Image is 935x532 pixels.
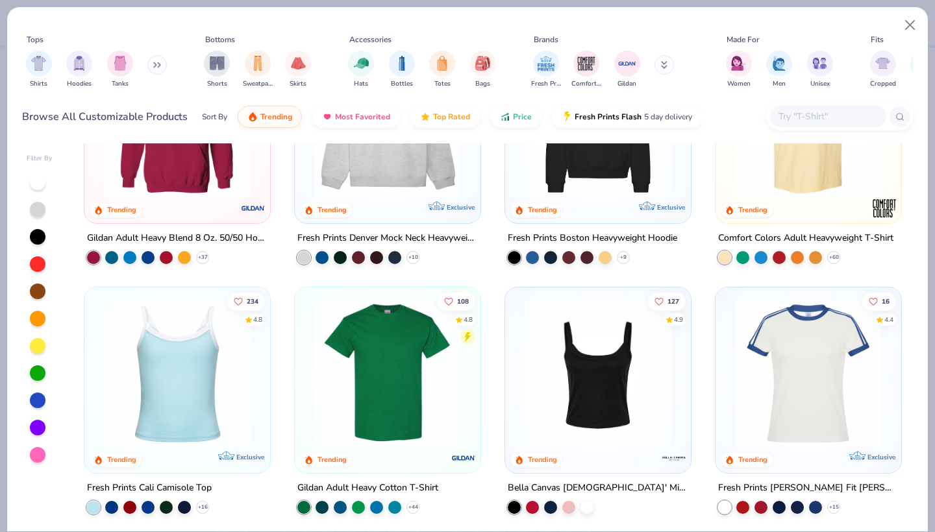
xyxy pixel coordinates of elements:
img: e5540c4d-e74a-4e58-9a52-192fe86bec9f [729,300,888,447]
span: Fresh Prints Flash [575,112,642,122]
div: Bottoms [205,34,235,45]
div: filter for Bottles [389,51,415,89]
button: Like [438,292,475,310]
button: filter button [807,51,833,89]
img: 91acfc32-fd48-4d6b-bdad-a4c1a30ac3fc [518,51,678,197]
span: Cropped [870,79,896,89]
button: filter button [389,51,415,89]
button: Most Favorited [312,106,400,128]
span: Shirts [30,79,47,89]
button: filter button [285,51,311,89]
span: Trending [260,112,292,122]
button: Close [898,13,923,38]
div: Made For [727,34,759,45]
div: 4.4 [884,315,893,324]
div: Fresh Prints Boston Heavyweight Hoodie [508,230,677,247]
span: Totes [434,79,451,89]
div: Fresh Prints [PERSON_NAME] Fit [PERSON_NAME] Shirt with Stripes [718,479,899,496]
img: Fresh Prints Image [536,54,556,73]
span: Unisex [810,79,830,89]
span: 127 [667,298,679,304]
div: Gildan Adult Heavy Cotton T-Shirt [297,479,438,496]
button: filter button [204,51,230,89]
button: filter button [614,51,640,89]
span: Price [513,112,532,122]
span: 5 day delivery [644,110,692,125]
span: Bags [475,79,490,89]
span: Comfort Colors [571,79,601,89]
span: Tanks [112,79,129,89]
div: filter for Shorts [204,51,230,89]
div: Comfort Colors Adult Heavyweight T-Shirt [718,230,893,247]
span: Gildan [617,79,636,89]
div: filter for Shirts [26,51,52,89]
span: 16 [882,298,890,304]
div: Bella Canvas [DEMOGRAPHIC_DATA]' Micro Ribbed Scoop Tank [508,479,688,496]
button: filter button [107,51,133,89]
span: Most Favorited [335,112,390,122]
button: filter button [766,51,792,89]
div: filter for Bags [470,51,496,89]
span: Men [773,79,786,89]
div: Gildan Adult Heavy Blend 8 Oz. 50/50 Hooded Sweatshirt [87,230,268,247]
img: Bella + Canvas logo [661,444,687,470]
div: filter for Tanks [107,51,133,89]
img: Sweatpants Image [251,56,265,71]
img: 8af284bf-0d00-45ea-9003-ce4b9a3194ad [518,300,678,447]
img: most_fav.gif [322,112,332,122]
div: 4.8 [464,315,473,324]
div: filter for Totes [429,51,455,89]
span: Exclusive [657,203,685,212]
img: Gildan logo [240,195,266,221]
button: filter button [348,51,374,89]
div: Filter By [27,154,53,163]
img: Women Image [731,56,746,71]
div: filter for Hoodies [66,51,92,89]
span: 108 [457,298,469,304]
div: Fresh Prints Denver Mock Neck Heavyweight Sweatshirt [297,230,478,247]
div: 4.9 [674,315,683,324]
div: filter for Women [726,51,752,89]
img: 01756b78-01f6-4cc6-8d8a-3c30c1a0c8ac [97,51,257,197]
button: Top Rated [410,106,480,128]
img: Comfort Colors Image [577,54,596,73]
div: filter for Sweatpants [243,51,273,89]
button: filter button [66,51,92,89]
img: trending.gif [247,112,258,122]
img: Skirts Image [291,56,306,71]
span: 234 [247,298,259,304]
img: a25d9891-da96-49f3-a35e-76288174bf3a [97,300,257,447]
button: filter button [726,51,752,89]
button: Fresh Prints Flash5 day delivery [552,106,702,128]
img: db319196-8705-402d-8b46-62aaa07ed94f [308,300,467,447]
span: Shorts [207,79,227,89]
img: Hoodies Image [72,56,86,71]
span: Exclusive [236,452,264,461]
div: Fits [871,34,884,45]
div: filter for Cropped [870,51,896,89]
div: filter for Comfort Colors [571,51,601,89]
button: filter button [531,51,561,89]
img: Hats Image [354,56,369,71]
img: Shirts Image [31,56,46,71]
span: + 37 [198,254,208,261]
div: filter for Skirts [285,51,311,89]
button: Like [862,292,896,310]
div: Brands [534,34,558,45]
div: Sort By [202,111,227,123]
span: Exclusive [447,203,475,212]
button: Like [228,292,266,310]
span: + 9 [620,254,627,261]
span: + 10 [408,254,418,261]
button: filter button [470,51,496,89]
img: TopRated.gif [420,112,430,122]
button: Like [648,292,686,310]
div: filter for Hats [348,51,374,89]
div: filter for Unisex [807,51,833,89]
div: Tops [27,34,44,45]
span: Hats [354,79,368,89]
img: 029b8af0-80e6-406f-9fdc-fdf898547912 [729,51,888,197]
button: Trending [238,106,302,128]
span: Skirts [290,79,306,89]
div: Browse All Customizable Products [22,109,188,125]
